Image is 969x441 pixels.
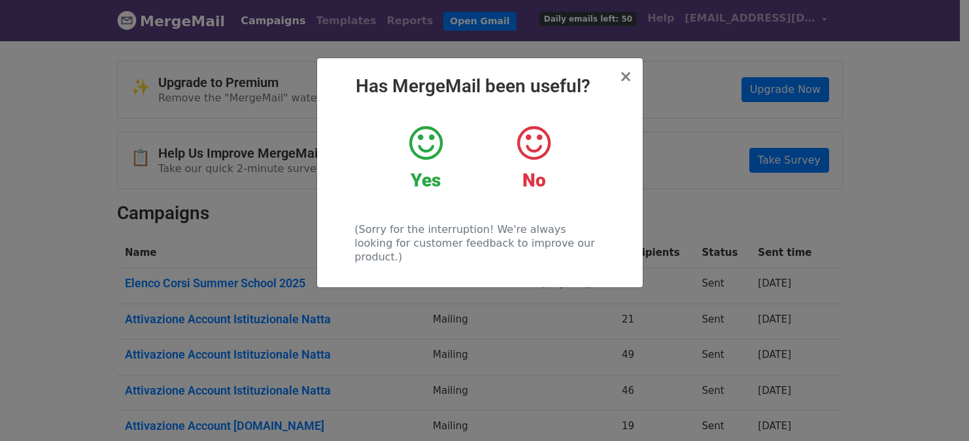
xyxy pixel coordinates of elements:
h2: Has MergeMail been useful? [328,75,632,97]
span: × [619,67,632,86]
strong: Yes [411,169,441,191]
a: No [490,124,578,192]
strong: No [522,169,546,191]
a: Yes [382,124,470,192]
button: Close [619,69,632,84]
p: (Sorry for the interruption! We're always looking for customer feedback to improve our product.) [354,222,605,264]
